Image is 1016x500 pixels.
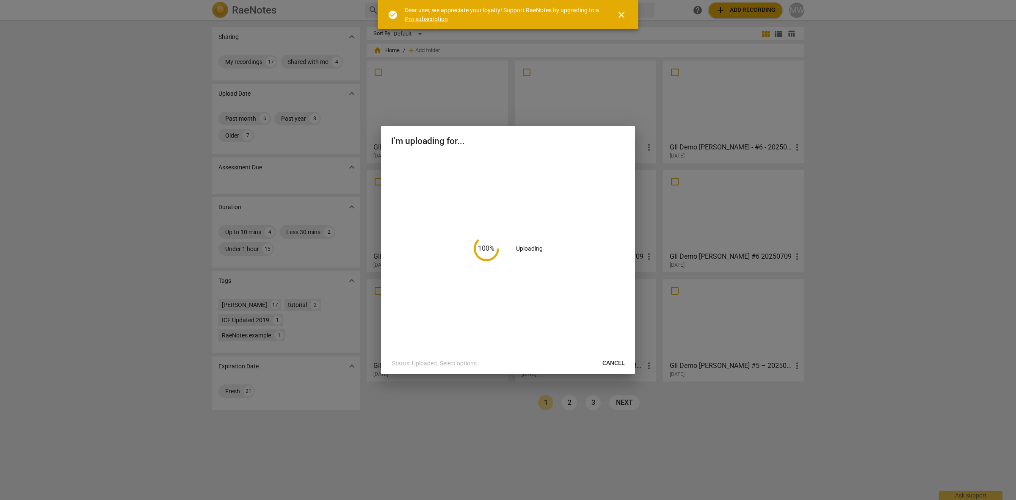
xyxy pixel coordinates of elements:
span: close [616,10,627,20]
p: Uploading [516,244,543,253]
button: Close [611,5,632,25]
span: Cancel [602,359,625,367]
p: Status: Uploaded. Select options [392,359,477,368]
a: Pro subscription [405,16,448,22]
span: check_circle [388,10,398,20]
button: Cancel [596,356,632,371]
div: Dear user, we appreciate your loyalty! Support RaeNotes by upgrading to a [405,6,601,23]
h2: I'm uploading for... [391,136,625,146]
